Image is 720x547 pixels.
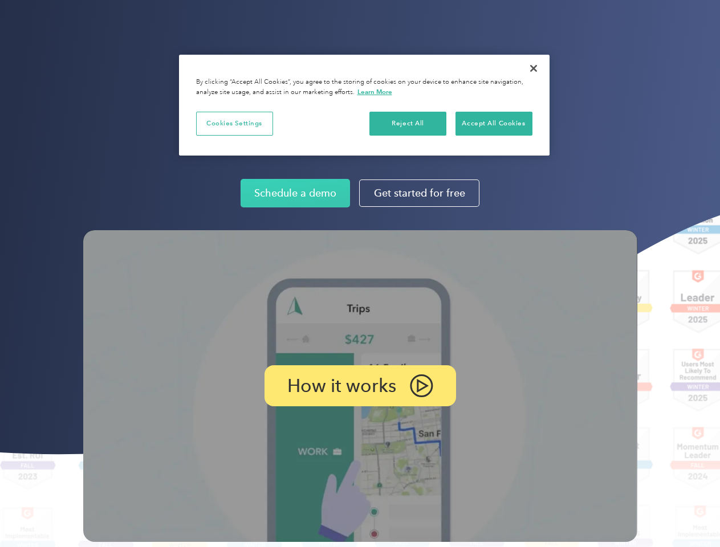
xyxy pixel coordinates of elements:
[179,55,550,156] div: Cookie banner
[196,77,532,97] div: By clicking “Accept All Cookies”, you agree to the storing of cookies on your device to enhance s...
[196,112,273,136] button: Cookies Settings
[179,55,550,156] div: Privacy
[455,112,532,136] button: Accept All Cookies
[359,179,479,207] a: Get started for free
[357,88,392,96] a: More information about your privacy, opens in a new tab
[287,379,396,393] p: How it works
[521,56,546,81] button: Close
[369,112,446,136] button: Reject All
[241,179,350,207] a: Schedule a demo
